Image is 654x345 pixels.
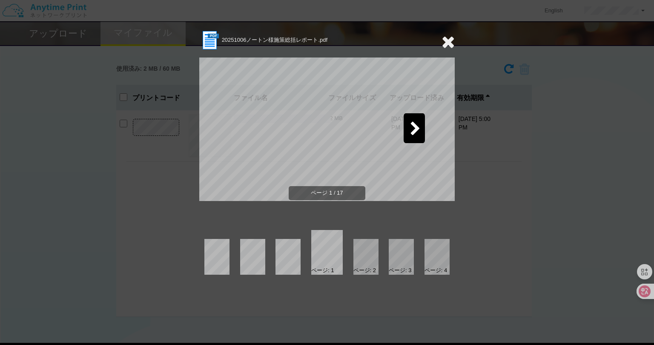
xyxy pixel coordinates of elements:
[311,267,334,275] div: ページ: 1
[425,267,447,275] div: ページ: 4
[353,267,376,275] div: ページ: 2
[222,37,328,43] span: 20251006ノートン様施策総括レポート.pdf
[289,186,365,200] span: ページ 1 / 17
[389,267,411,275] div: ページ: 3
